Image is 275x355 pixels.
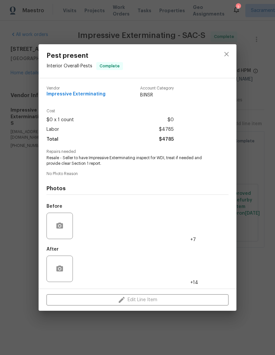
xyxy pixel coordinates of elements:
span: BINSR [140,92,174,98]
span: $4785 [159,125,174,134]
span: +7 [190,236,196,243]
button: close [219,46,234,62]
span: Complete [97,63,122,69]
span: Cost [46,109,174,113]
span: $4785 [159,135,174,144]
span: Total [46,135,58,144]
span: Impressive Exterminating [46,92,106,97]
span: No Photo Reason [46,172,229,176]
h5: Before [46,204,62,209]
h5: After [46,247,59,252]
span: Labor [46,125,59,134]
span: +14 [190,279,198,286]
h4: Photos [46,185,229,192]
span: Interior Overall - Pests [46,64,92,68]
span: $0 x 1 count [46,115,74,125]
span: $0 [168,115,174,125]
span: Pest present [46,52,123,59]
div: 2 [236,4,240,11]
span: Repairs needed [46,150,229,154]
span: Resale - Seller to have Impressive Exterminating inspect for WDI, treat if needed and provide cle... [46,155,210,166]
span: Vendor [46,86,106,90]
span: Account Category [140,86,174,90]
